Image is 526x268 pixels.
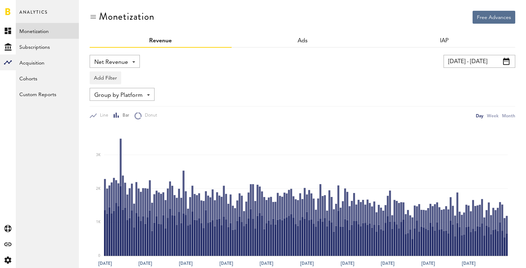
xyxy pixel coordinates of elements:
[96,221,101,224] text: 1K
[19,8,48,23] span: Analytics
[98,254,100,258] text: 0
[219,260,233,267] text: [DATE]
[16,86,79,102] a: Custom Reports
[96,187,101,191] text: 2K
[300,260,314,267] text: [DATE]
[149,38,172,44] a: Revenue
[119,113,129,119] span: Bar
[487,112,498,119] div: Week
[142,113,157,119] span: Donut
[298,38,308,44] a: Ads
[96,153,101,157] text: 3K
[16,39,79,55] a: Subscriptions
[260,260,273,267] text: [DATE]
[16,23,79,39] a: Monetization
[16,55,79,70] a: Acquisition
[98,260,112,267] text: [DATE]
[470,246,519,264] iframe: Opens a widget where you can find more information
[473,11,515,24] button: Free Advances
[440,38,449,44] a: IAP
[94,56,128,69] span: Net Revenue
[502,112,515,119] div: Month
[99,11,155,22] div: Monetization
[16,70,79,86] a: Cohorts
[421,260,435,267] text: [DATE]
[462,260,475,267] text: [DATE]
[381,260,394,267] text: [DATE]
[476,112,483,119] div: Day
[90,71,121,84] button: Add Filter
[341,260,354,267] text: [DATE]
[179,260,193,267] text: [DATE]
[94,89,143,102] span: Group by Platform
[97,113,108,119] span: Line
[138,260,152,267] text: [DATE]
